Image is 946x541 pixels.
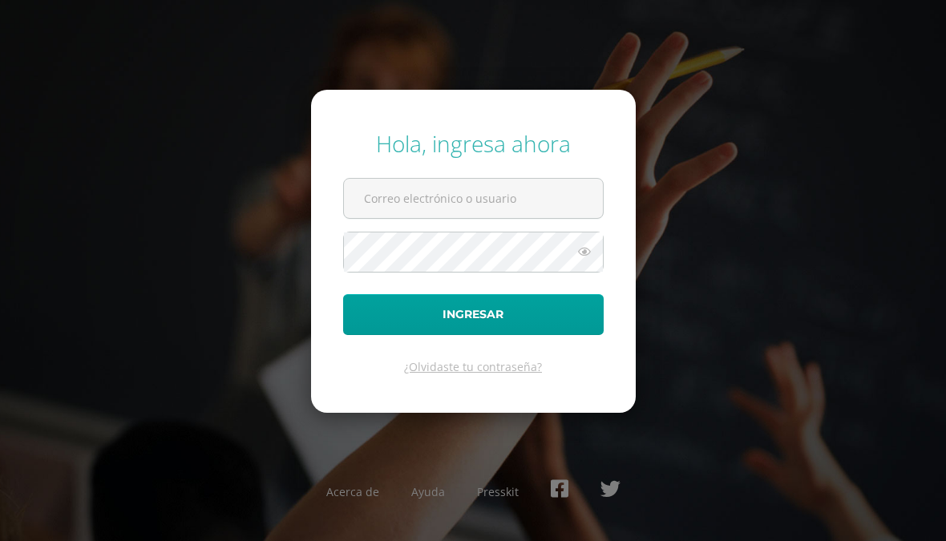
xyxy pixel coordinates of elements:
[343,294,604,335] button: Ingresar
[343,128,604,159] div: Hola, ingresa ahora
[477,484,519,499] a: Presskit
[411,484,445,499] a: Ayuda
[326,484,379,499] a: Acerca de
[344,179,603,218] input: Correo electrónico o usuario
[404,359,542,374] a: ¿Olvidaste tu contraseña?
